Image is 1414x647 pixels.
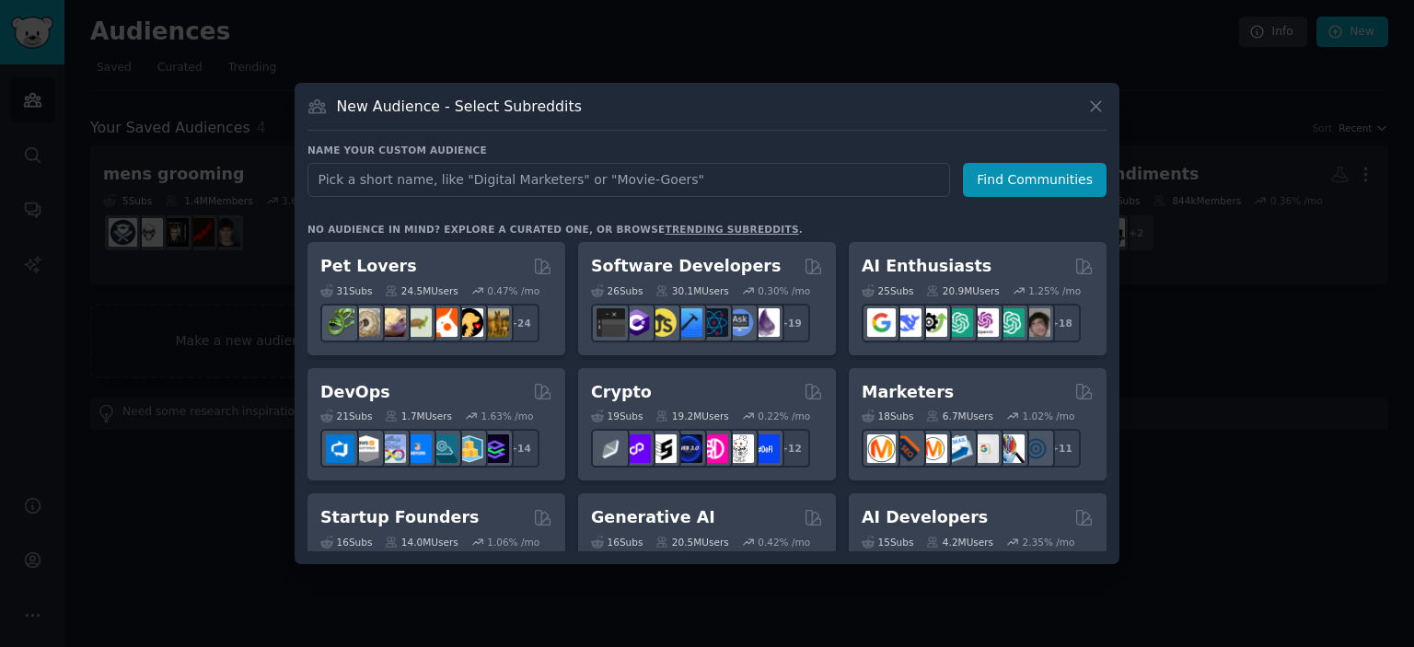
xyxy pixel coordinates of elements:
[320,284,372,297] div: 31 Sub s
[862,410,913,422] div: 18 Sub s
[919,434,947,463] img: AskMarketing
[648,434,677,463] img: ethstaker
[751,434,780,463] img: defi_
[862,381,954,404] h2: Marketers
[1028,284,1081,297] div: 1.25 % /mo
[1023,410,1075,422] div: 1.02 % /mo
[591,506,715,529] h2: Generative AI
[674,434,702,463] img: web3
[926,536,993,549] div: 4.2M Users
[591,284,643,297] div: 26 Sub s
[320,381,390,404] h2: DevOps
[970,434,999,463] img: googleads
[487,284,539,297] div: 0.47 % /mo
[487,536,539,549] div: 1.06 % /mo
[1022,308,1050,337] img: ArtificalIntelligence
[862,255,991,278] h2: AI Enthusiasts
[725,308,754,337] img: AskComputerScience
[326,308,354,337] img: herpetology
[326,434,354,463] img: azuredevops
[648,308,677,337] img: learnjavascript
[622,434,651,463] img: 0xPolygon
[1042,429,1081,468] div: + 11
[307,163,950,197] input: Pick a short name, like "Digital Marketers" or "Movie-Goers"
[655,410,728,422] div: 19.2M Users
[771,429,810,468] div: + 12
[591,410,643,422] div: 19 Sub s
[945,434,973,463] img: Emailmarketing
[862,536,913,549] div: 15 Sub s
[751,308,780,337] img: elixir
[926,284,999,297] div: 20.9M Users
[862,506,988,529] h2: AI Developers
[320,410,372,422] div: 21 Sub s
[700,308,728,337] img: reactnative
[352,434,380,463] img: AWS_Certified_Experts
[674,308,702,337] img: iOSProgramming
[403,434,432,463] img: DevOpsLinks
[867,308,896,337] img: GoogleGeminiAI
[591,255,781,278] h2: Software Developers
[893,434,921,463] img: bigseo
[655,284,728,297] div: 30.1M Users
[862,284,913,297] div: 25 Sub s
[385,410,452,422] div: 1.7M Users
[307,144,1107,156] h3: Name your custom audience
[945,308,973,337] img: chatgpt_promptDesign
[455,308,483,337] img: PetAdvice
[963,163,1107,197] button: Find Communities
[1042,304,1081,342] div: + 18
[352,308,380,337] img: ballpython
[385,536,458,549] div: 14.0M Users
[377,434,406,463] img: Docker_DevOps
[970,308,999,337] img: OpenAIDev
[429,434,458,463] img: platformengineering
[385,284,458,297] div: 24.5M Users
[501,429,539,468] div: + 14
[758,410,810,422] div: 0.22 % /mo
[320,536,372,549] div: 16 Sub s
[337,97,582,116] h3: New Audience - Select Subreddits
[481,308,509,337] img: dogbreed
[700,434,728,463] img: defiblockchain
[1023,536,1075,549] div: 2.35 % /mo
[758,536,810,549] div: 0.42 % /mo
[320,506,479,529] h2: Startup Founders
[481,410,534,422] div: 1.63 % /mo
[455,434,483,463] img: aws_cdk
[403,308,432,337] img: turtle
[377,308,406,337] img: leopardgeckos
[655,536,728,549] div: 20.5M Users
[758,284,810,297] div: 0.30 % /mo
[919,308,947,337] img: AItoolsCatalog
[320,255,417,278] h2: Pet Lovers
[996,434,1025,463] img: MarketingResearch
[771,304,810,342] div: + 19
[597,308,625,337] img: software
[591,536,643,549] div: 16 Sub s
[725,434,754,463] img: CryptoNews
[591,381,652,404] h2: Crypto
[622,308,651,337] img: csharp
[1022,434,1050,463] img: OnlineMarketing
[996,308,1025,337] img: chatgpt_prompts_
[597,434,625,463] img: ethfinance
[501,304,539,342] div: + 24
[307,223,803,236] div: No audience in mind? Explore a curated one, or browse .
[481,434,509,463] img: PlatformEngineers
[867,434,896,463] img: content_marketing
[665,224,798,235] a: trending subreddits
[893,308,921,337] img: DeepSeek
[429,308,458,337] img: cockatiel
[926,410,993,422] div: 6.7M Users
